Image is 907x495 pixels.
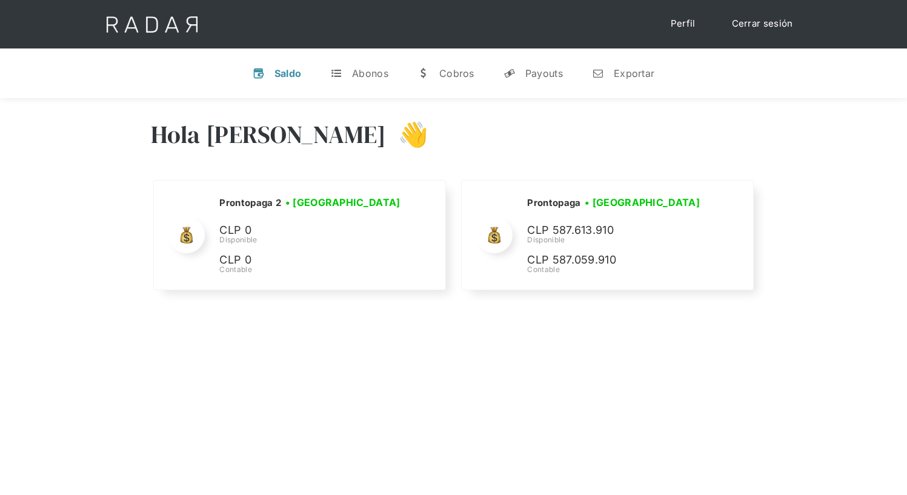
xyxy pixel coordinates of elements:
h2: Prontopaga 2 [219,197,281,209]
p: CLP 0 [219,222,401,239]
div: n [592,67,604,79]
div: Contable [527,264,709,275]
h3: • [GEOGRAPHIC_DATA] [285,195,400,210]
p: CLP 587.059.910 [527,251,709,269]
div: Payouts [525,67,563,79]
a: Cerrar sesión [720,12,805,36]
a: Perfil [659,12,708,36]
div: v [253,67,265,79]
h3: • [GEOGRAPHIC_DATA] [585,195,700,210]
h3: Hola [PERSON_NAME] [151,119,386,150]
div: w [417,67,430,79]
div: y [503,67,516,79]
div: t [330,67,342,79]
div: Contable [219,264,404,275]
div: Disponible [527,234,709,245]
div: Saldo [274,67,302,79]
div: Abonos [352,67,388,79]
p: CLP 0 [219,251,401,269]
div: Cobros [439,67,474,79]
div: Exportar [614,67,654,79]
h2: Prontopaga [527,197,580,209]
h3: 👋 [386,119,428,150]
div: Disponible [219,234,404,245]
p: CLP 587.613.910 [527,222,709,239]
